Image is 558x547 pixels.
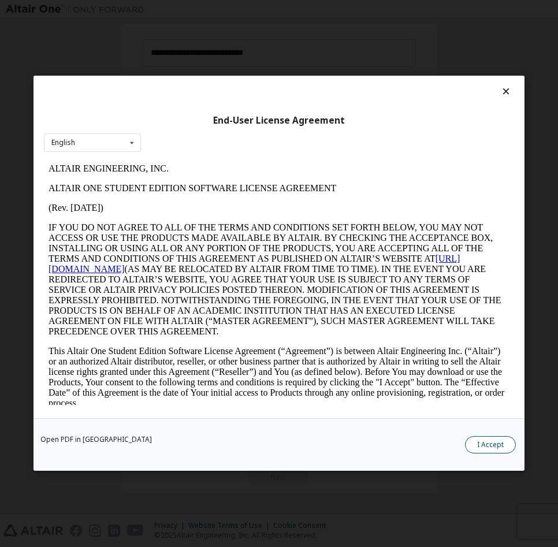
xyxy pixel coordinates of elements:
p: IF YOU DO NOT AGREE TO ALL OF THE TERMS AND CONDITIONS SET FORTH BELOW, YOU MAY NOT ACCESS OR USE... [5,64,466,178]
div: English [51,139,75,146]
button: I Accept [465,437,516,454]
div: End-User License Agreement [44,115,514,126]
p: This Altair One Student Edition Software License Agreement (“Agreement”) is between Altair Engine... [5,187,466,250]
a: [URL][DOMAIN_NAME] [5,95,416,115]
p: ALTAIR ONE STUDENT EDITION SOFTWARE LICENSE AGREEMENT [5,24,466,35]
p: ALTAIR ENGINEERING, INC. [5,5,466,15]
a: Open PDF in [GEOGRAPHIC_DATA] [40,437,152,444]
p: (Rev. [DATE]) [5,44,466,54]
